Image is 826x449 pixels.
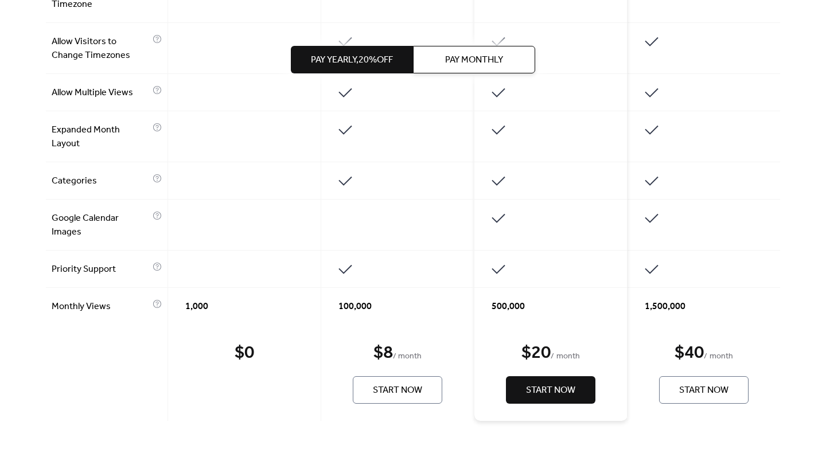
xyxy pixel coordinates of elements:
[704,350,733,364] span: / month
[645,300,685,314] span: 1,500,000
[52,35,150,63] span: Allow Visitors to Change Timezones
[353,376,442,404] button: Start Now
[235,342,254,365] div: $ 0
[373,384,422,397] span: Start Now
[52,300,150,314] span: Monthly Views
[52,123,150,151] span: Expanded Month Layout
[52,263,150,276] span: Priority Support
[291,46,413,73] button: Pay Yearly,20%off
[52,174,150,188] span: Categories
[551,350,579,364] span: / month
[373,342,393,365] div: $ 8
[311,53,393,67] span: Pay Yearly, 20% off
[413,46,535,73] button: Pay Monthly
[679,384,728,397] span: Start Now
[52,86,150,100] span: Allow Multiple Views
[492,300,525,314] span: 500,000
[526,384,575,397] span: Start Now
[52,212,150,239] span: Google Calendar Images
[659,376,749,404] button: Start Now
[393,350,422,364] span: / month
[521,342,551,365] div: $ 20
[185,300,208,314] span: 1,000
[445,53,503,67] span: Pay Monthly
[338,300,372,314] span: 100,000
[506,376,595,404] button: Start Now
[675,342,704,365] div: $ 40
